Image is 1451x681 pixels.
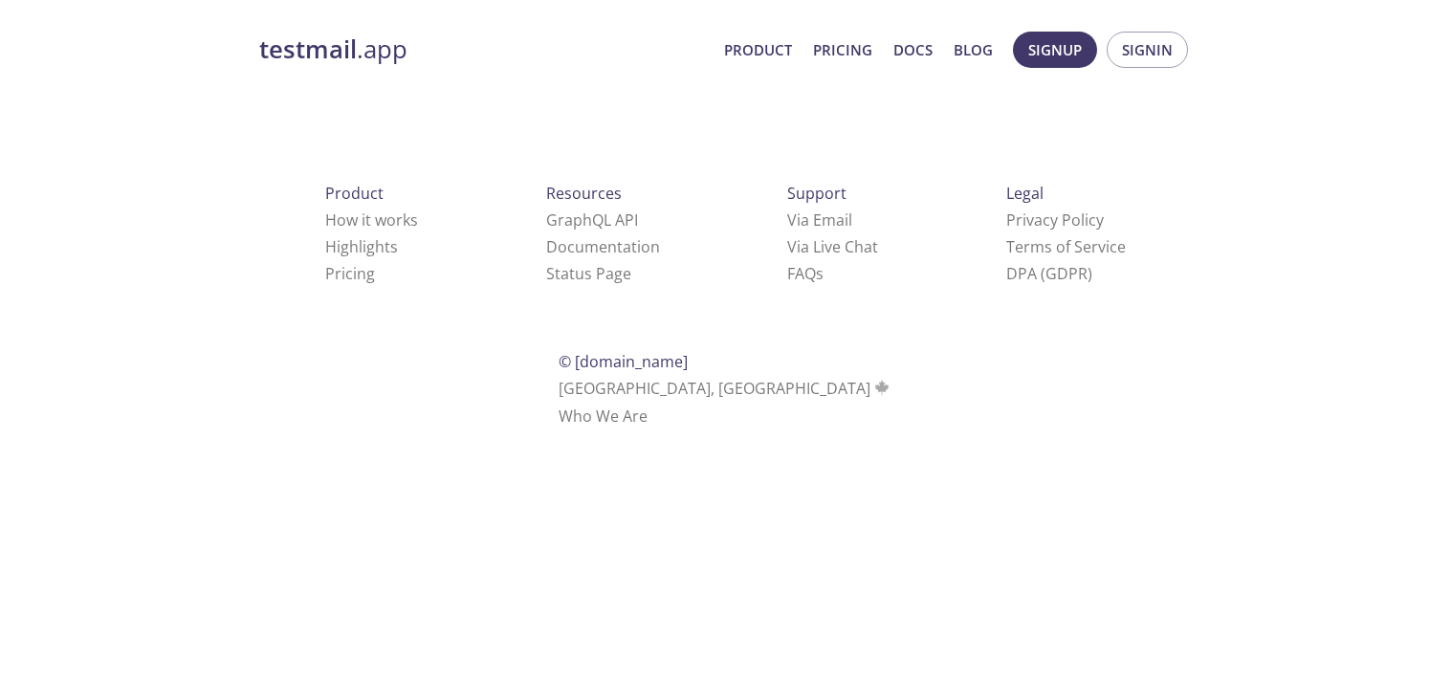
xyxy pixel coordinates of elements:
button: Signin [1107,32,1188,68]
span: Support [787,183,846,204]
a: FAQ [787,263,824,284]
span: s [816,263,824,284]
a: Highlights [325,236,398,257]
span: Legal [1006,183,1044,204]
a: GraphQL API [546,209,638,231]
a: Blog [954,37,993,62]
a: Pricing [813,37,872,62]
strong: testmail [259,33,357,66]
a: Documentation [546,236,660,257]
a: Via Live Chat [787,236,878,257]
span: Resources [546,183,622,204]
a: Privacy Policy [1006,209,1104,231]
button: Signup [1013,32,1097,68]
span: Signin [1122,37,1173,62]
a: Product [724,37,792,62]
a: testmail.app [259,33,709,66]
span: Signup [1028,37,1082,62]
span: [GEOGRAPHIC_DATA], [GEOGRAPHIC_DATA] [559,378,892,399]
span: © [DOMAIN_NAME] [559,351,688,372]
a: Terms of Service [1006,236,1126,257]
a: How it works [325,209,418,231]
a: DPA (GDPR) [1006,263,1092,284]
a: Status Page [546,263,631,284]
a: Docs [893,37,933,62]
a: Who We Are [559,406,648,427]
a: Via Email [787,209,852,231]
span: Product [325,183,384,204]
a: Pricing [325,263,375,284]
